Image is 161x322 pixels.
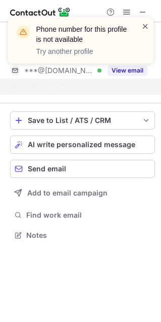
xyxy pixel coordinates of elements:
button: AI write personalized message [10,136,155,154]
button: save-profile-one-click [10,111,155,130]
button: Send email [10,160,155,178]
header: Phone number for this profile is not available [36,24,129,44]
button: Find work email [10,208,155,222]
span: AI write personalized message [28,141,135,149]
span: Add to email campaign [27,189,108,197]
button: Add to email campaign [10,184,155,202]
div: Save to List / ATS / CRM [28,116,137,124]
img: warning [15,24,31,40]
p: Try another profile [36,46,129,56]
button: Notes [10,228,155,242]
img: ContactOut v5.3.10 [10,6,71,18]
span: Send email [28,165,66,173]
span: Find work email [26,211,151,220]
span: Notes [26,231,151,240]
